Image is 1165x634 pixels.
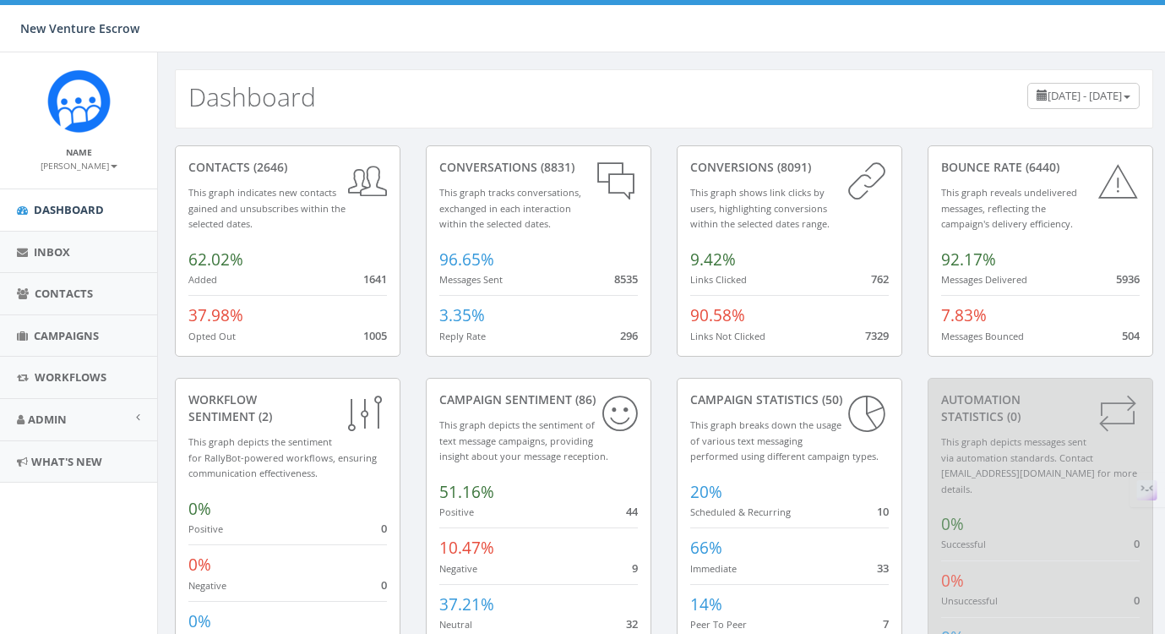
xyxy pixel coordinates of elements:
[439,391,638,408] div: Campaign Sentiment
[537,159,574,175] span: (8831)
[34,244,70,260] span: Inbox
[877,504,889,519] span: 10
[439,304,485,326] span: 3.35%
[1116,271,1140,287] span: 5936
[1134,536,1140,551] span: 0
[255,408,272,424] span: (2)
[690,391,889,408] div: Campaign Statistics
[941,186,1077,230] small: This graph reveals undelivered messages, reflecting the campaign's delivery efficiency.
[883,616,889,631] span: 7
[188,330,236,342] small: Opted Out
[1022,159,1059,175] span: (6440)
[1004,408,1021,424] span: (0)
[439,330,486,342] small: Reply Rate
[941,594,998,607] small: Unsuccessful
[188,391,387,425] div: Workflow Sentiment
[439,159,638,176] div: conversations
[690,418,879,462] small: This graph breaks down the usage of various text messaging performed using different campaign types.
[871,271,889,287] span: 762
[188,249,243,271] span: 62.02%
[690,537,722,559] span: 66%
[626,504,638,519] span: 44
[439,506,474,518] small: Positive
[690,249,736,271] span: 9.42%
[941,538,986,550] small: Successful
[690,159,889,176] div: conversions
[819,391,842,407] span: (50)
[381,577,387,593] span: 0
[941,159,1140,176] div: Bounce Rate
[572,391,596,407] span: (86)
[690,481,722,503] span: 20%
[877,560,889,576] span: 33
[250,159,287,175] span: (2646)
[620,328,638,343] span: 296
[690,593,722,615] span: 14%
[941,570,964,592] span: 0%
[941,435,1137,495] small: This graph depicts messages sent via automation standards. Contact [EMAIL_ADDRESS][DOMAIN_NAME] f...
[941,249,996,271] span: 92.17%
[35,369,106,385] span: Workflows
[34,328,99,343] span: Campaigns
[41,157,117,172] a: [PERSON_NAME]
[188,610,211,632] span: 0%
[941,273,1027,286] small: Messages Delivered
[439,562,477,575] small: Negative
[47,69,111,133] img: Rally_Corp_Icon_1.png
[439,186,581,230] small: This graph tracks conversations, exchanged in each interaction within the selected dates.
[626,616,638,631] span: 32
[188,498,211,520] span: 0%
[439,273,503,286] small: Messages Sent
[1048,88,1122,103] span: [DATE] - [DATE]
[690,330,765,342] small: Links Not Clicked
[941,330,1024,342] small: Messages Bounced
[1134,593,1140,608] span: 0
[690,562,737,575] small: Immediate
[439,618,472,631] small: Neutral
[439,418,608,462] small: This graph depicts the sentiment of text message campaigns, providing insight about your message ...
[690,618,747,631] small: Peer To Peer
[690,186,830,230] small: This graph shows link clicks by users, highlighting conversions within the selected dates range.
[439,481,494,503] span: 51.16%
[41,160,117,172] small: [PERSON_NAME]
[35,286,93,301] span: Contacts
[439,537,494,559] span: 10.47%
[941,391,1140,425] div: Automation Statistics
[28,412,67,427] span: Admin
[188,186,346,230] small: This graph indicates new contacts gained and unsubscribes within the selected dates.
[690,506,791,518] small: Scheduled & Recurring
[31,454,102,469] span: What's New
[690,273,747,286] small: Links Clicked
[774,159,811,175] span: (8091)
[690,304,745,326] span: 90.58%
[188,579,226,592] small: Negative
[614,271,638,287] span: 8535
[941,513,964,535] span: 0%
[188,159,387,176] div: contacts
[439,593,494,615] span: 37.21%
[188,554,211,576] span: 0%
[188,522,223,535] small: Positive
[363,271,387,287] span: 1641
[632,560,638,576] span: 9
[20,20,139,36] span: New Venture Escrow
[188,273,217,286] small: Added
[66,146,92,158] small: Name
[865,328,889,343] span: 7329
[34,202,104,217] span: Dashboard
[1122,328,1140,343] span: 504
[188,435,377,479] small: This graph depicts the sentiment for RallyBot-powered workflows, ensuring communication effective...
[188,83,316,111] h2: Dashboard
[188,304,243,326] span: 37.98%
[363,328,387,343] span: 1005
[439,249,494,271] span: 96.65%
[381,521,387,536] span: 0
[941,304,987,326] span: 7.83%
